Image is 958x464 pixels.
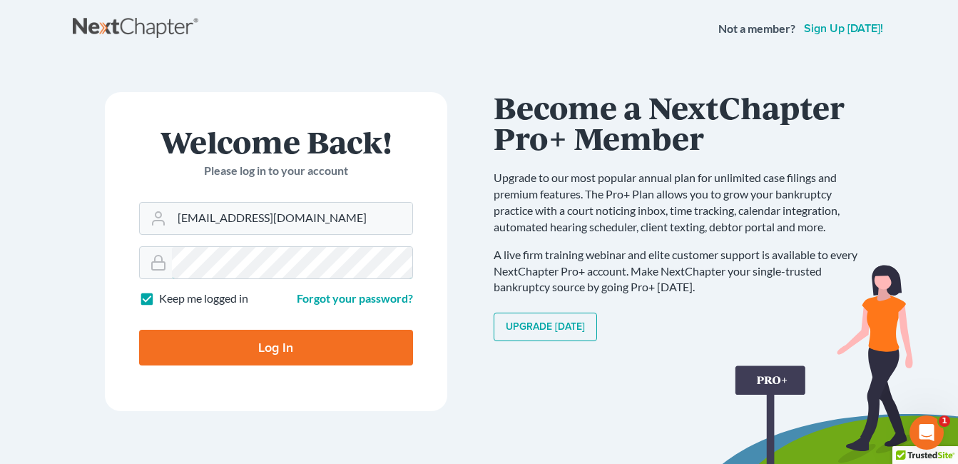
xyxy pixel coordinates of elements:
[297,291,413,305] a: Forgot your password?
[494,247,872,296] p: A live firm training webinar and elite customer support is available to every NextChapter Pro+ ac...
[494,92,872,153] h1: Become a NextChapter Pro+ Member
[139,126,413,157] h1: Welcome Back!
[172,203,412,234] input: Email Address
[159,291,248,307] label: Keep me logged in
[494,313,597,341] a: Upgrade [DATE]
[801,23,886,34] a: Sign up [DATE]!
[718,21,795,37] strong: Not a member?
[909,415,944,450] iframe: Intercom live chat
[494,170,872,235] p: Upgrade to our most popular annual plan for unlimited case filings and premium features. The Pro+...
[139,330,413,365] input: Log In
[139,163,413,179] p: Please log in to your account
[939,415,950,427] span: 1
